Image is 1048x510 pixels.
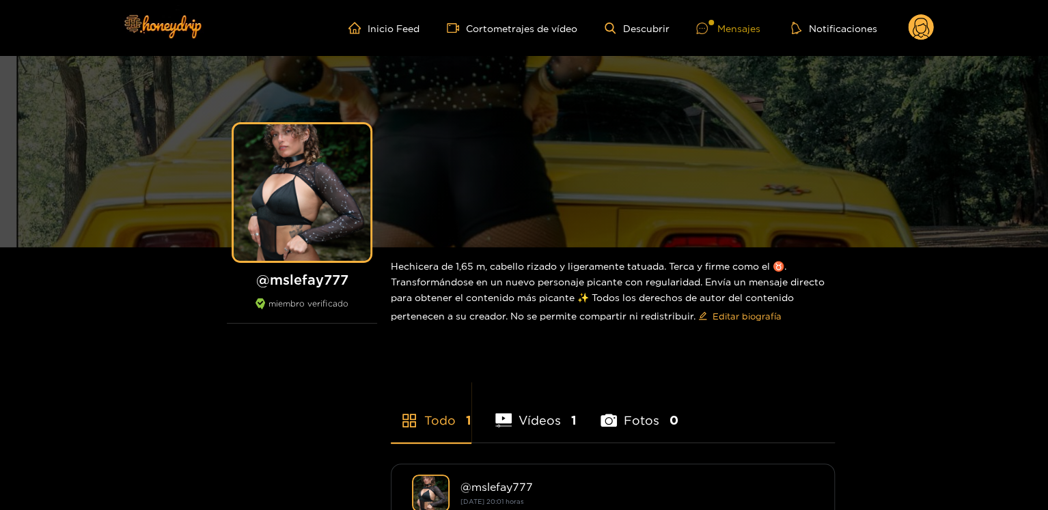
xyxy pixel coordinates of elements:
[717,23,760,33] font: Mensajes
[624,413,659,427] font: Fotos
[268,299,348,308] font: miembro verificado
[270,272,348,287] font: mslefay777
[713,311,782,321] font: Editar biografía
[466,413,471,427] font: 1
[447,22,466,34] span: cámara de vídeo
[348,22,368,34] span: hogar
[519,413,561,427] font: Vídeos
[460,498,524,505] font: [DATE] 20:01 horas
[401,412,417,429] span: tienda de aplicaciones
[466,23,577,33] font: Cortometrajes de vídeo
[605,23,669,34] a: Descubrir
[670,413,678,427] font: 0
[447,22,577,34] a: Cortometrajes de vídeo
[471,481,533,493] font: mslefay777
[622,23,669,33] font: Descubrir
[571,413,577,427] font: 1
[256,272,270,287] font: @
[808,23,877,33] font: Notificaciones
[787,21,881,35] button: Notificaciones
[695,305,784,327] button: editarEditar biografía
[460,481,471,493] font: @
[698,311,707,322] span: editar
[348,22,419,34] a: Inicio Feed
[424,413,456,427] font: Todo
[368,23,419,33] font: Inicio Feed
[391,261,825,321] font: Hechicera de 1,65 m, cabello rizado y ligeramente tatuada. Terca y firme como el ♉️. Transformánd...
